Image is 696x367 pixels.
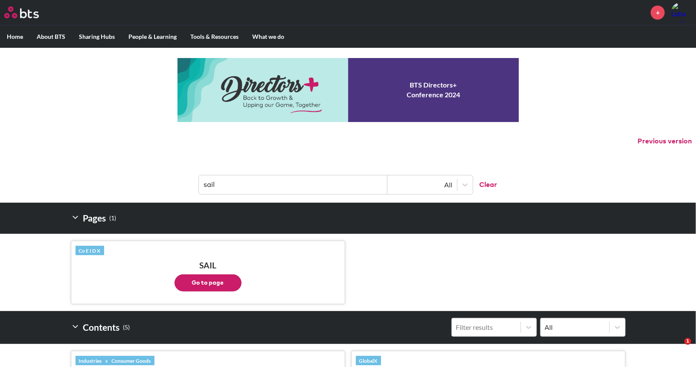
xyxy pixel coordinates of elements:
span: 1 [684,338,691,345]
a: Profile [671,2,692,23]
iframe: Intercom live chat [667,338,687,358]
small: ( 1 ) [110,213,116,224]
label: Sharing Hubs [72,26,122,48]
a: Co E I D X [76,246,104,255]
a: Industries [76,356,105,365]
h2: Pages [71,210,116,227]
button: Go to page [175,274,242,291]
a: Go home [4,6,55,18]
a: Conference 2024 [178,58,519,122]
img: Luba Koziy [671,2,692,23]
button: Clear [473,175,498,194]
button: Previous version [638,137,692,146]
div: All [392,180,453,189]
a: Consumer Goods [108,356,154,365]
h3: SAIL [76,260,341,291]
label: What we do [245,26,291,48]
small: ( 5 ) [123,322,130,333]
h2: Contents [71,318,130,337]
div: Filter results [456,323,516,332]
div: » [76,356,154,365]
label: People & Learning [122,26,183,48]
a: GlobalX [356,356,381,365]
label: About BTS [30,26,72,48]
div: All [545,323,605,332]
a: + [651,6,665,20]
input: Find contents, pages and demos... [199,175,387,194]
img: BTS Logo [4,6,39,18]
label: Tools & Resources [183,26,245,48]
